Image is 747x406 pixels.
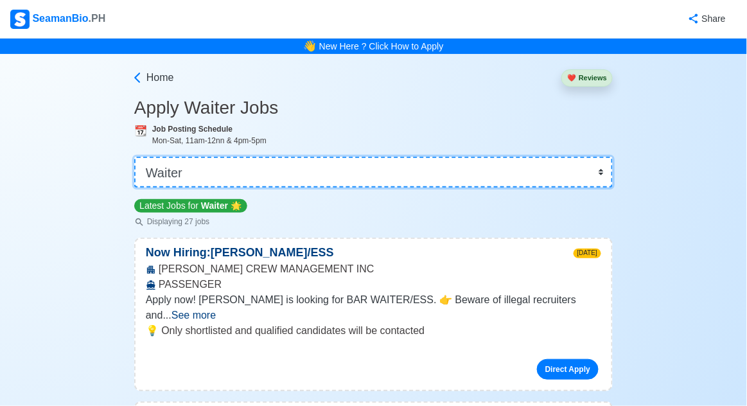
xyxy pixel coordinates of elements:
[131,70,174,85] a: Home
[201,200,228,211] span: Waiter
[134,199,247,213] p: Latest Jobs for
[231,200,242,211] span: star
[136,244,344,261] p: Now Hiring: [PERSON_NAME]/ESS
[319,41,444,51] a: New Here ? Click How to Apply
[163,310,216,321] span: ...
[146,323,601,339] p: 💡 Only shortlisted and qualified candidates will be contacted
[574,249,601,258] span: [DATE]
[134,97,613,119] h3: Apply Waiter Jobs
[89,13,106,24] span: .PH
[134,125,147,136] span: calendar
[300,37,319,57] span: bell
[561,69,613,87] button: heartReviews
[675,6,737,31] button: Share
[152,125,233,134] b: Job Posting Schedule
[10,10,105,29] div: SeamanBio
[134,216,247,227] p: Displaying 27 jobs
[567,74,576,82] span: heart
[10,10,30,29] img: Logo
[146,294,576,321] span: Apply now! [PERSON_NAME] is looking for BAR WAITER/ESS. 👉 Beware of illegal recruiters and
[152,135,613,146] div: Mon-Sat, 11am-12nn & 4pm-5pm
[537,359,599,380] a: Direct Apply
[146,70,174,85] span: Home
[136,261,611,292] div: [PERSON_NAME] CREW MANAGEMENT INC PASSENGER
[171,310,216,321] span: See more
